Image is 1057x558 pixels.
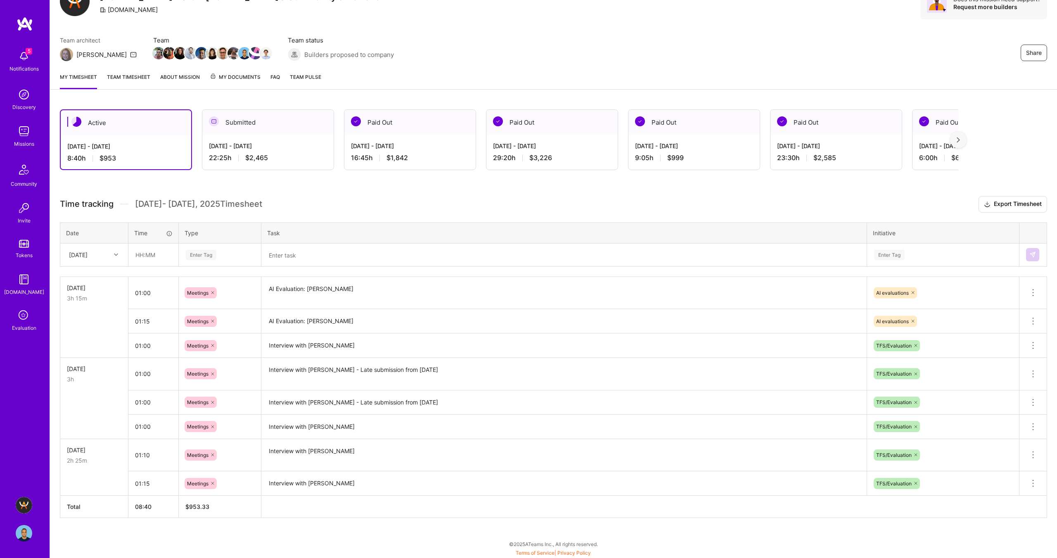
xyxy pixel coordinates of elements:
[60,48,73,61] img: Team Architect
[185,503,209,510] span: $ 953.33
[876,318,909,324] span: AI evaluations
[135,199,262,209] span: [DATE] - [DATE] , 2025 Timesheet
[187,318,209,324] span: Meetings
[16,123,32,139] img: teamwork
[206,47,218,59] img: Team Member Avatar
[217,47,229,59] img: Team Member Avatar
[114,253,118,257] i: icon Chevron
[957,137,960,143] img: right
[386,154,408,162] span: $1,842
[1021,45,1047,61] button: Share
[196,46,207,60] a: Team Member Avatar
[210,73,261,89] a: My Documents
[261,46,271,60] a: Team Member Avatar
[4,288,44,296] div: [DOMAIN_NAME]
[128,282,178,304] input: HH:MM
[18,216,31,225] div: Invite
[288,36,394,45] span: Team status
[67,284,121,292] div: [DATE]
[164,46,175,60] a: Team Member Avatar
[979,196,1047,213] button: Export Timesheet
[628,110,760,135] div: Paid Out
[14,160,34,180] img: Community
[61,110,191,135] div: Active
[67,364,121,373] div: [DATE]
[67,142,185,151] div: [DATE] - [DATE]
[209,116,219,126] img: Submitted
[210,73,261,82] span: My Documents
[187,423,209,430] span: Meetings
[60,496,128,518] th: Total
[493,142,611,150] div: [DATE] - [DATE]
[262,416,866,438] textarea: Interview with [PERSON_NAME]
[228,47,240,59] img: Team Member Avatar
[951,154,968,162] span: $660
[777,154,895,162] div: 23:30 h
[919,154,1037,162] div: 6:00 h
[249,47,261,59] img: Team Member Avatar
[107,73,150,89] a: Team timesheet
[557,550,591,556] a: Privacy Policy
[175,46,185,60] a: Team Member Avatar
[187,343,209,349] span: Meetings
[71,117,81,127] img: Active
[163,47,175,59] img: Team Member Avatar
[239,46,250,60] a: Team Member Avatar
[185,47,197,59] img: Team Member Avatar
[516,550,591,556] span: |
[16,48,32,64] img: bell
[60,222,128,243] th: Date
[60,36,137,45] span: Team architect
[207,46,218,60] a: Team Member Avatar
[100,5,158,14] div: [DOMAIN_NAME]
[635,154,753,162] div: 9:05 h
[69,251,88,259] div: [DATE]
[876,399,912,405] span: TFS/Evaluation
[187,399,209,405] span: Meetings
[529,154,552,162] span: $3,226
[228,46,239,60] a: Team Member Avatar
[128,335,178,357] input: HH:MM
[130,51,137,58] i: icon Mail
[635,142,753,150] div: [DATE] - [DATE]
[262,440,866,471] textarea: Interview with [PERSON_NAME]
[250,46,261,60] a: Team Member Avatar
[304,50,394,59] span: Builders proposed to company
[187,371,209,377] span: Meetings
[187,452,209,458] span: Meetings
[12,103,36,111] div: Discovery
[134,229,173,237] div: Time
[876,480,912,487] span: TFS/Evaluation
[876,452,912,458] span: TFS/Evaluation
[262,472,866,495] textarea: Interview with [PERSON_NAME]
[16,251,33,260] div: Tokens
[667,154,684,162] span: $999
[262,391,866,414] textarea: Interview with [PERSON_NAME] - Late submission from [DATE]
[67,375,121,383] div: 3h
[984,200,991,209] i: icon Download
[209,154,327,162] div: 22:25 h
[179,222,261,243] th: Type
[209,142,327,150] div: [DATE] - [DATE]
[486,110,618,135] div: Paid Out
[186,248,216,261] div: Enter Tag
[290,74,321,80] span: Team Pulse
[288,48,301,61] img: Builders proposed to company
[16,497,32,513] img: A.Team - Grow A.Team's Community & Demand
[195,47,208,59] img: Team Member Avatar
[128,496,179,518] th: 08:40
[128,473,178,494] input: HH:MM
[344,110,476,135] div: Paid Out
[635,116,645,126] img: Paid Out
[919,142,1037,150] div: [DATE] - [DATE]
[777,116,787,126] img: Paid Out
[777,142,895,150] div: [DATE] - [DATE]
[873,229,1013,237] div: Initiative
[202,110,334,135] div: Submitted
[67,456,121,465] div: 2h 25m
[60,199,114,209] span: Time tracking
[67,446,121,454] div: [DATE]
[874,248,905,261] div: Enter Tag
[100,154,116,163] span: $953
[953,3,1040,11] div: Request more builders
